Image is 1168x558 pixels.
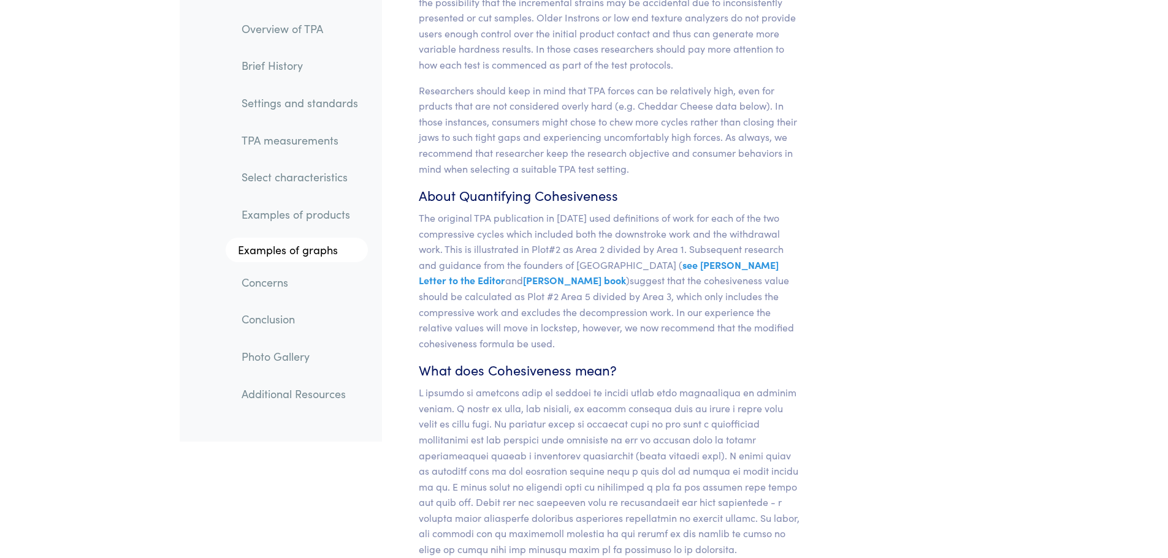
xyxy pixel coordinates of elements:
span: [PERSON_NAME] book [523,273,626,287]
p: The original TPA publication in [DATE] used definitions of work for each of the two compressive c... [419,210,801,351]
a: Conclusion [232,306,368,334]
a: Examples of graphs [226,238,368,262]
a: Settings and standards [232,89,368,117]
a: Additional Resources [232,380,368,408]
h6: About Quantifying Cohesiveness [419,186,801,205]
a: Brief History [232,52,368,80]
a: Photo Gallery [232,342,368,371]
a: Overview of TPA [232,15,368,43]
a: TPA measurements [232,126,368,154]
a: Concerns [232,268,368,296]
h6: What does Cohesiveness mean? [419,361,801,380]
a: Select characteristics [232,164,368,192]
a: Examples of products [232,201,368,229]
p: Researchers should keep in mind that TPA forces can be relatively high, even for prducts that are... [419,83,801,177]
